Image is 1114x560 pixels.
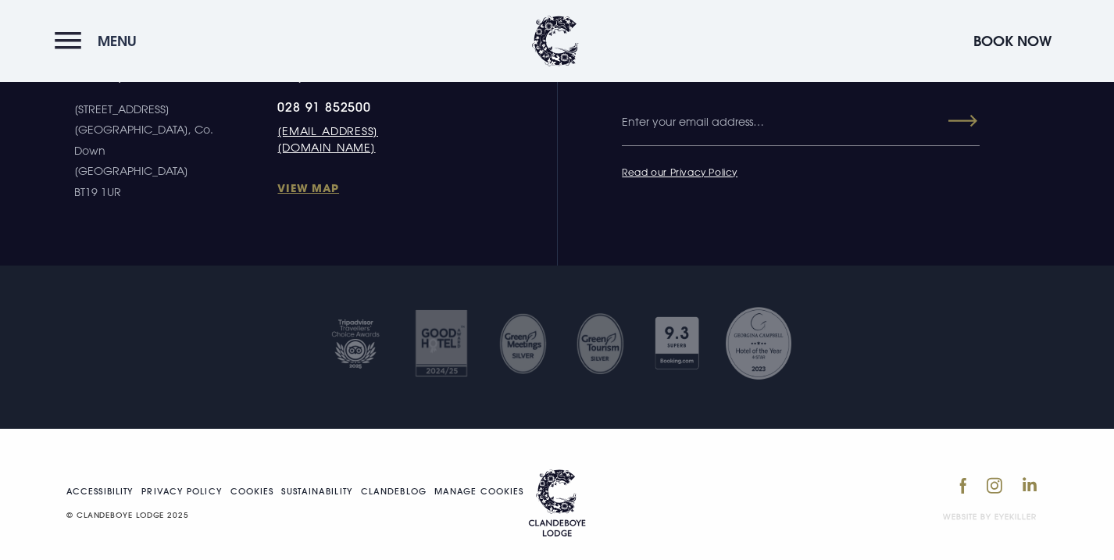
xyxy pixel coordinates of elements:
a: Privacy Policy [141,487,222,496]
img: Facebook [959,477,966,494]
img: Clandeboye Lodge [532,16,579,66]
img: Logo [528,469,586,537]
img: Tripadvisor travellers choice 2025 [320,305,391,383]
p: [STREET_ADDRESS] [GEOGRAPHIC_DATA], Co. Down [GEOGRAPHIC_DATA] BT19 1UR [74,99,277,203]
img: Good hotel 24 25 2 [406,305,477,383]
a: [EMAIL_ADDRESS][DOMAIN_NAME] [277,123,456,155]
a: 028 91 852500 [277,99,456,115]
button: Menu [55,24,145,58]
button: Submit [921,107,977,135]
img: Georgina Campbell Award 2023 [723,305,794,383]
a: Website by Eyekiller [943,511,1037,523]
a: View Map [277,180,456,195]
a: Accessibility [66,487,134,496]
input: Enter your email address… [622,99,980,146]
a: Clandeblog [361,487,427,496]
a: Manage your cookie settings. [434,487,523,496]
img: Booking com 1 [646,305,708,383]
img: LinkedIn [1023,477,1037,491]
span: Menu [98,32,137,50]
button: Book Now [966,24,1059,58]
img: GM SILVER TRANSPARENT [576,312,625,374]
a: Cookies [230,487,274,496]
p: © CLANDEBOYE LODGE 2025 [66,508,531,523]
img: Untitled design 35 [498,312,548,374]
a: Sustainability [281,487,352,496]
h4: Visit [GEOGRAPHIC_DATA] [74,60,456,83]
h4: Sign up for the latest news and offers [622,60,918,83]
a: Go home [528,469,586,537]
a: Read our Privacy Policy [622,166,737,178]
img: Instagram [987,477,1002,494]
